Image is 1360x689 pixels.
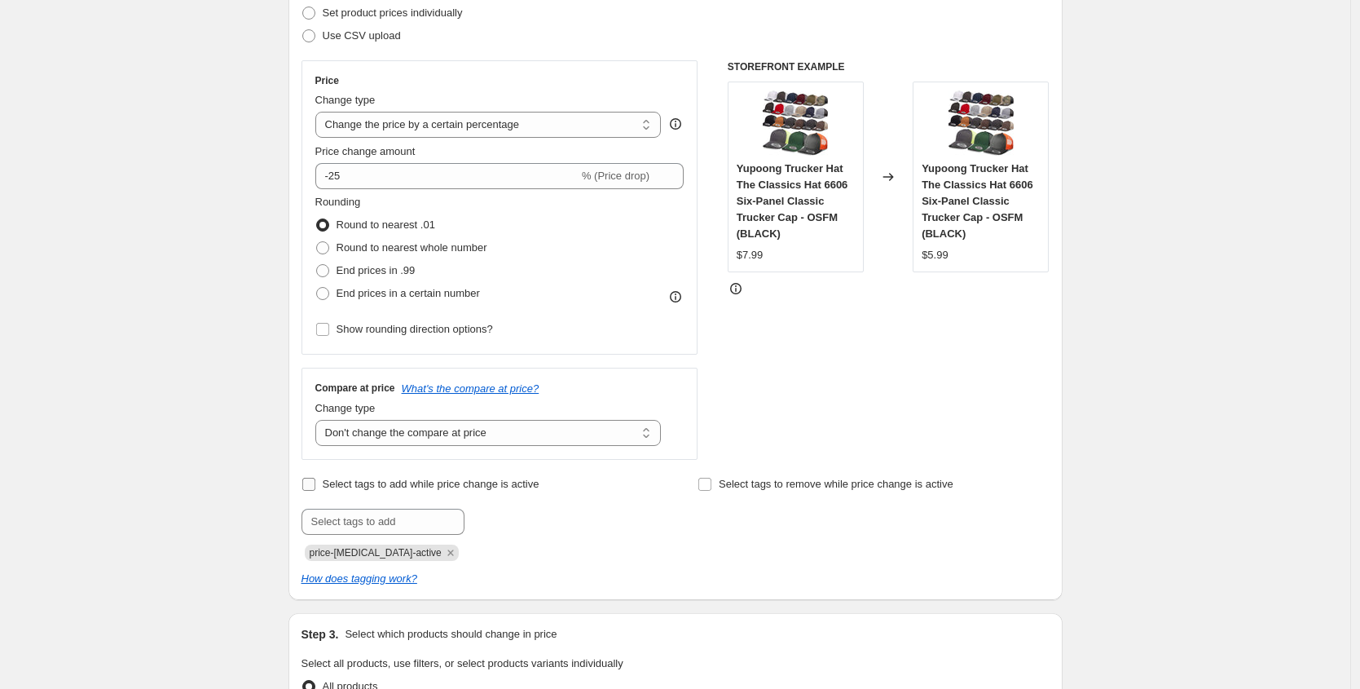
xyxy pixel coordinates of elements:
span: price-change-job-active [310,547,442,559]
span: Show rounding direction options? [337,323,493,335]
span: Select all products, use filters, or select products variants individually [301,657,623,669]
div: $5.99 [922,247,948,263]
button: What's the compare at price? [402,382,539,395]
h2: Step 3. [301,626,339,643]
span: % (Price drop) [582,170,649,182]
span: Change type [315,402,376,414]
p: Select which products should change in price [345,626,557,643]
span: Rounding [315,196,361,208]
span: End prices in .99 [337,264,416,276]
span: Round to nearest whole number [337,241,487,254]
h6: STOREFRONT EXAMPLE [728,60,1050,73]
div: $7.99 [737,247,764,263]
input: Select tags to add [301,509,464,535]
input: -15 [315,163,579,189]
div: help [667,116,684,132]
span: Use CSV upload [323,29,401,42]
span: Yupoong Trucker Hat The Classics Hat 6606 Six-Panel Classic Trucker Cap - OSFM (BLACK) [922,162,1033,240]
span: Price change amount [315,145,416,157]
span: Round to nearest .01 [337,219,435,231]
h3: Compare at price [315,382,395,395]
button: Remove price-change-job-active [443,545,458,560]
img: Var2222_80x.jpg [948,91,1014,156]
span: Set product prices individually [323,7,463,19]
h3: Price [315,74,339,87]
span: Select tags to remove while price change is active [719,478,953,490]
span: Select tags to add while price change is active [323,478,539,490]
a: How does tagging work? [301,572,417,585]
span: Yupoong Trucker Hat The Classics Hat 6606 Six-Panel Classic Trucker Cap - OSFM (BLACK) [737,162,848,240]
span: Change type [315,94,376,106]
span: End prices in a certain number [337,287,480,299]
img: Var2222_80x.jpg [763,91,828,156]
